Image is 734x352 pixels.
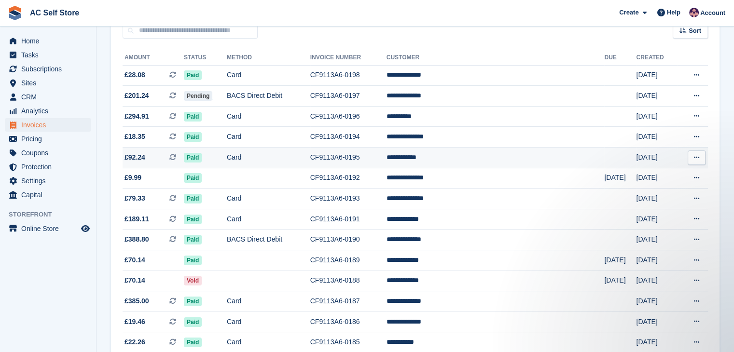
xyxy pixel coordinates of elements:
[184,235,202,244] span: Paid
[125,337,145,347] span: £22.26
[184,112,202,122] span: Paid
[667,8,680,17] span: Help
[123,50,184,66] th: Amount
[184,50,227,66] th: Status
[184,153,202,162] span: Paid
[227,148,310,168] td: Card
[21,34,79,48] span: Home
[636,148,678,168] td: [DATE]
[5,118,91,132] a: menu
[125,255,145,265] span: £70.14
[80,223,91,234] a: Preview store
[125,132,145,142] span: £18.35
[636,230,678,250] td: [DATE]
[227,230,310,250] td: BACS Direct Debit
[125,111,149,122] span: £294.91
[310,230,387,250] td: CF9113A6-0190
[184,338,202,347] span: Paid
[310,86,387,107] td: CF9113A6-0197
[21,104,79,118] span: Analytics
[125,317,145,327] span: £19.46
[5,188,91,202] a: menu
[310,189,387,209] td: CF9113A6-0193
[689,8,699,17] img: Ted Cox
[184,173,202,183] span: Paid
[227,106,310,127] td: Card
[125,193,145,203] span: £79.33
[184,215,202,224] span: Paid
[636,291,678,312] td: [DATE]
[636,250,678,271] td: [DATE]
[21,62,79,76] span: Subscriptions
[636,189,678,209] td: [DATE]
[184,70,202,80] span: Paid
[636,50,678,66] th: Created
[700,8,725,18] span: Account
[5,104,91,118] a: menu
[5,62,91,76] a: menu
[310,209,387,230] td: CF9113A6-0191
[9,210,96,219] span: Storefront
[21,118,79,132] span: Invoices
[636,209,678,230] td: [DATE]
[184,317,202,327] span: Paid
[5,222,91,235] a: menu
[5,48,91,62] a: menu
[310,168,387,189] td: CF9113A6-0192
[125,214,149,224] span: £189.11
[184,256,202,265] span: Paid
[5,132,91,146] a: menu
[184,297,202,306] span: Paid
[5,34,91,48] a: menu
[184,194,202,203] span: Paid
[227,127,310,148] td: Card
[227,291,310,312] td: Card
[310,106,387,127] td: CF9113A6-0196
[184,132,202,142] span: Paid
[125,173,141,183] span: £9.99
[227,311,310,332] td: Card
[21,132,79,146] span: Pricing
[636,127,678,148] td: [DATE]
[5,76,91,90] a: menu
[227,209,310,230] td: Card
[8,6,22,20] img: stora-icon-8386f47178a22dfd0bd8f6a31ec36ba5ce8667c1dd55bd0f319d3a0aa187defe.svg
[21,174,79,188] span: Settings
[184,91,212,101] span: Pending
[604,168,636,189] td: [DATE]
[310,291,387,312] td: CF9113A6-0187
[636,311,678,332] td: [DATE]
[310,250,387,271] td: CF9113A6-0189
[125,91,149,101] span: £201.24
[310,65,387,86] td: CF9113A6-0198
[604,250,636,271] td: [DATE]
[21,222,79,235] span: Online Store
[604,50,636,66] th: Due
[5,160,91,174] a: menu
[21,90,79,104] span: CRM
[125,275,145,285] span: £70.14
[21,48,79,62] span: Tasks
[125,234,149,244] span: £388.80
[21,76,79,90] span: Sites
[310,127,387,148] td: CF9113A6-0194
[310,148,387,168] td: CF9113A6-0195
[125,70,145,80] span: £28.08
[636,65,678,86] td: [DATE]
[227,86,310,107] td: BACS Direct Debit
[310,311,387,332] td: CF9113A6-0186
[125,152,145,162] span: £92.24
[689,26,701,36] span: Sort
[21,146,79,160] span: Coupons
[636,168,678,189] td: [DATE]
[5,90,91,104] a: menu
[387,50,605,66] th: Customer
[636,271,678,291] td: [DATE]
[5,174,91,188] a: menu
[227,65,310,86] td: Card
[26,5,83,21] a: AC Self Store
[21,188,79,202] span: Capital
[604,271,636,291] td: [DATE]
[5,146,91,160] a: menu
[310,271,387,291] td: CF9113A6-0188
